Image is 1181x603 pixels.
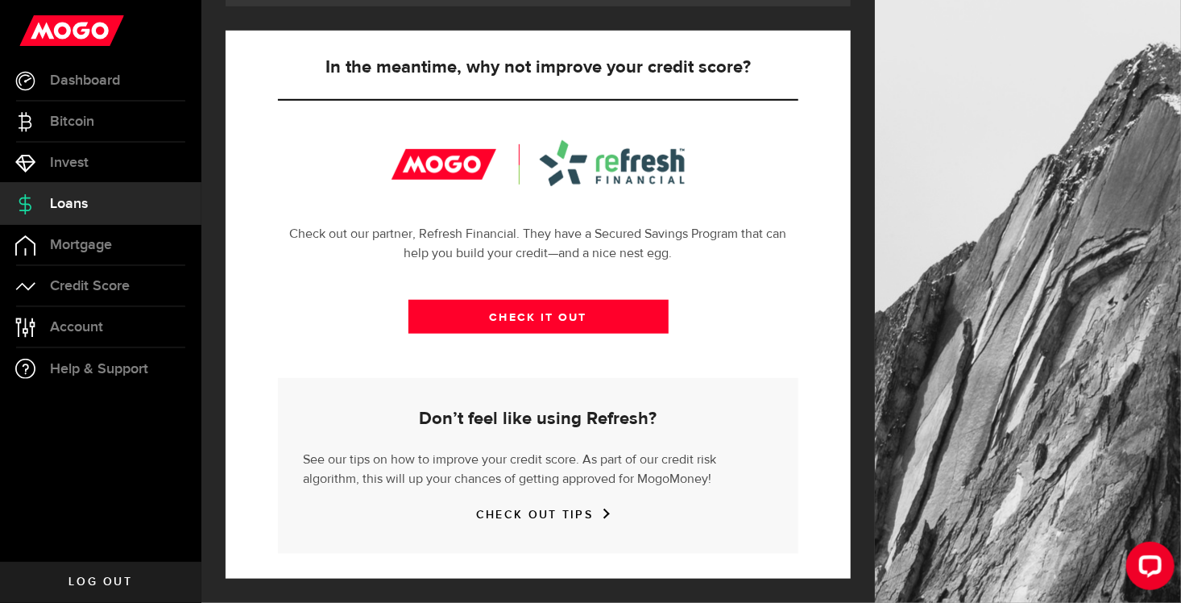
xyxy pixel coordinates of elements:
[278,225,798,264] p: Check out our partner, Refresh Financial. They have a Secured Savings Program that can help you b...
[50,156,89,170] span: Invest
[50,114,94,129] span: Bitcoin
[303,410,773,429] h5: Don’t feel like using Refresh?
[50,238,112,252] span: Mortgage
[68,576,132,588] span: Log out
[476,508,600,522] a: CHECK OUT TIPS
[50,73,120,88] span: Dashboard
[408,300,669,334] a: CHECK IT OUT
[303,447,773,489] p: See our tips on how to improve your credit score. As part of our credit risk algorithm, this will...
[278,58,798,77] h5: In the meantime, why not improve your credit score?
[50,362,148,376] span: Help & Support
[50,197,88,211] span: Loans
[1113,535,1181,603] iframe: LiveChat chat widget
[50,279,130,293] span: Credit Score
[50,320,103,335] span: Account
